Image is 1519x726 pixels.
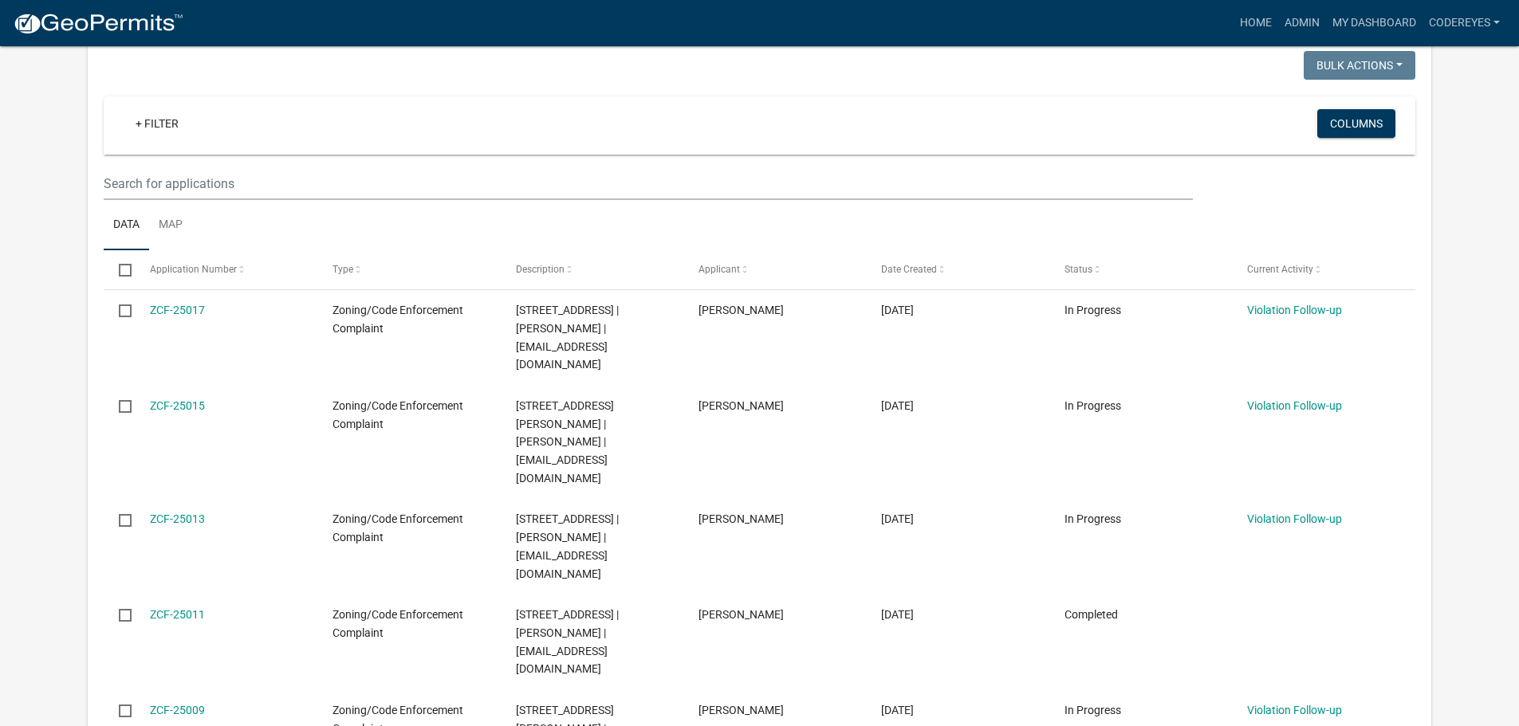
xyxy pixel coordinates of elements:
[516,608,619,675] span: 2157 Spartlin Mill RD | DUDLEY | Dreyes@madisonco.us
[1304,51,1415,80] button: Bulk Actions
[333,512,463,544] span: Zoning/Code Enforcement Complaint
[1234,8,1278,38] a: Home
[881,399,914,412] span: 08/12/2025
[1247,399,1342,412] a: Violation Follow-up
[333,304,463,335] span: Zoning/Code Enforcement Complaint
[123,109,191,138] a: + Filter
[1278,8,1326,38] a: Admin
[1064,399,1121,412] span: In Progress
[135,250,317,288] datatable-header-cell: Application Number
[516,512,619,579] span: 1107 OLD ELBERTON RD | MIRELES | Dreyes@madisonco.us
[150,512,205,525] a: ZCF-25013
[881,512,914,525] span: 07/30/2025
[699,399,784,412] span: Diego Ricardo Ulloa Reyes
[516,304,619,371] span: 3772 PAOLI RD | HUYNH | Dreyes@madisonco.us
[699,704,784,716] span: Diego Ricardo Ulloa Reyes
[1247,263,1313,274] span: Current Activity
[516,263,565,274] span: Description
[1247,512,1342,525] a: Violation Follow-up
[683,250,866,288] datatable-header-cell: Applicant
[333,399,463,430] span: Zoning/Code Enforcement Complaint
[1423,8,1506,38] a: codeReyes
[699,608,784,621] span: Diego Ricardo Ulloa Reyes
[1326,8,1423,38] a: My Dashboard
[1064,304,1121,316] span: In Progress
[881,263,937,274] span: Date Created
[699,263,740,274] span: Applicant
[150,399,205,412] a: ZCF-25015
[881,304,914,316] span: 08/26/2025
[333,263,353,274] span: Type
[1049,250,1232,288] datatable-header-cell: Status
[516,399,614,485] span: 1165 DELLA SLATON RD | MARTIN | Dreyes@madisonco.us
[881,608,914,621] span: 07/22/2025
[150,304,205,316] a: ZCF-25017
[150,608,205,621] a: ZCF-25011
[333,608,463,639] span: Zoning/Code Enforcement Complaint
[1317,109,1395,138] button: Columns
[104,200,149,251] a: Data
[317,250,500,288] datatable-header-cell: Type
[104,167,1192,200] input: Search for applications
[699,512,784,525] span: Diego Ricardo Ulloa Reyes
[881,704,914,716] span: 07/16/2025
[1064,263,1092,274] span: Status
[1247,704,1342,716] a: Violation Follow-up
[150,704,205,716] a: ZCF-25009
[1064,608,1118,621] span: Completed
[1247,304,1342,316] a: Violation Follow-up
[1232,250,1415,288] datatable-header-cell: Current Activity
[699,304,784,316] span: Diego Ricardo Ulloa Reyes
[1064,512,1121,525] span: In Progress
[500,250,683,288] datatable-header-cell: Description
[866,250,1049,288] datatable-header-cell: Date Created
[104,250,134,288] datatable-header-cell: Select
[150,263,237,274] span: Application Number
[1064,704,1121,716] span: In Progress
[149,200,192,251] a: Map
